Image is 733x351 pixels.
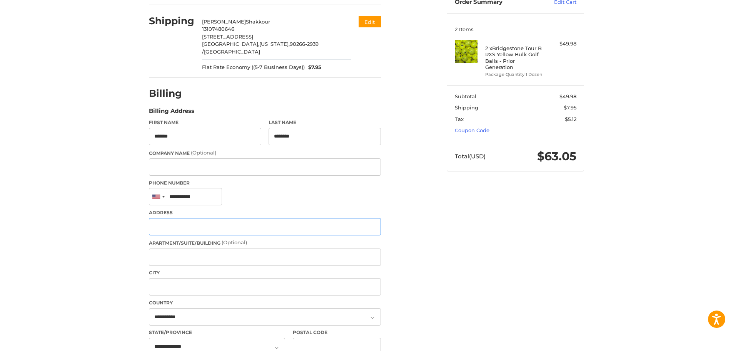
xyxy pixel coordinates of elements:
[259,41,290,47] span: [US_STATE],
[559,93,576,99] span: $49.98
[149,329,285,336] label: State/Province
[191,149,216,156] small: (Optional)
[485,45,544,70] h4: 2 x Bridgestone Tour B RXS Yellow Bulk Golf Balls - Prior Generation
[202,41,319,55] span: 90266-2939 /
[565,116,576,122] span: $5.12
[455,26,576,32] h3: 2 Items
[149,119,261,126] label: First Name
[305,64,322,71] span: $7.95
[204,49,260,55] span: [GEOGRAPHIC_DATA]
[202,64,305,71] span: Flat Rate Economy ((5-7 Business Days))
[359,16,381,27] button: Edit
[455,153,486,160] span: Total (USD)
[202,41,259,47] span: [GEOGRAPHIC_DATA],
[149,188,167,205] div: United States: +1
[564,104,576,111] span: $7.95
[149,239,381,247] label: Apartment/Suite/Building
[149,209,381,216] label: Address
[455,93,476,99] span: Subtotal
[455,127,489,133] a: Coupon Code
[202,34,253,40] span: [STREET_ADDRESS]
[537,149,576,163] span: $63.05
[202,18,246,25] span: [PERSON_NAME]
[455,104,478,111] span: Shipping
[202,26,234,32] span: 13107480646
[149,87,194,99] h2: Billing
[455,116,464,122] span: Tax
[149,15,194,27] h2: Shipping
[149,149,381,157] label: Company Name
[149,269,381,276] label: City
[149,107,194,119] legend: Billing Address
[293,329,381,336] label: Postal Code
[222,239,247,245] small: (Optional)
[269,119,381,126] label: Last Name
[546,40,576,48] div: $49.98
[246,18,270,25] span: Shakkour
[485,71,544,78] li: Package Quantity 1 Dozen
[149,180,381,186] label: Phone Number
[149,299,381,306] label: Country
